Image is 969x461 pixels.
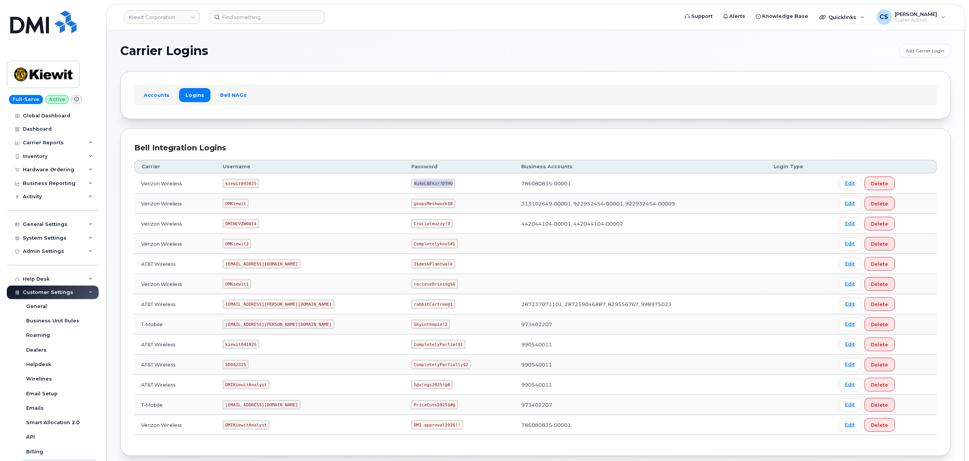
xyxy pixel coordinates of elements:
td: Verizon Wireless [134,234,216,254]
th: Business Accounts [515,160,767,174]
span: Delete [871,220,889,227]
code: DMI.approval2026!! [411,420,463,429]
td: AT&T Wireless [134,355,216,375]
code: OMKiewit2 [223,239,251,248]
td: AT&T Wireless [134,294,216,314]
code: Completelyknot#1 [411,239,458,248]
td: 786080835-00001 [515,174,767,194]
code: rabbitCartree@1 [411,300,455,309]
th: Username [216,160,404,174]
td: 990540011 [515,355,767,375]
td: T-Mobile [134,395,216,415]
a: Edit [839,177,862,190]
code: recieveDriving%6 [411,279,458,289]
button: Delete [865,418,895,432]
a: Edit [839,378,862,392]
td: 442044104-00001, 442044104-00002 [515,214,767,234]
button: Delete [865,197,895,210]
th: Password [404,160,515,174]
span: Delete [871,341,889,348]
code: Crucialmuzzy!9 [411,219,453,228]
th: Login Type [767,160,832,174]
a: Logins [179,88,211,102]
code: goopsMeshwork$8 [411,199,455,208]
button: Delete [865,378,895,392]
a: Edit [839,298,862,311]
td: 990540011 [515,335,767,355]
td: AT&T Wireless [134,254,216,274]
a: Edit [839,338,862,351]
span: Delete [871,260,889,268]
td: AT&T Wireless [134,375,216,395]
a: Edit [839,197,862,210]
td: 786080835-00001 [515,415,767,435]
td: Verizon Wireless [134,214,216,234]
iframe: Messenger Launcher [936,428,963,455]
td: 973402207 [515,314,767,335]
code: DMINCVZW0814 [223,219,259,228]
button: Delete [865,317,895,331]
button: Delete [865,177,895,190]
span: Delete [871,401,889,409]
button: Delete [865,237,895,251]
code: CompletelyPartial$1 [411,340,466,349]
code: [EMAIL_ADDRESS][PERSON_NAME][DOMAIN_NAME] [223,320,334,329]
code: Skyinthepie!2 [411,320,450,329]
a: Edit [839,418,862,432]
span: Delete [871,422,889,429]
td: 287237071101, 287259046887, 829556767, 998975023 [515,294,767,314]
td: 973402207 [515,395,767,415]
span: Delete [871,240,889,248]
button: Delete [865,257,895,271]
code: OMKiewit1 [223,279,251,289]
td: 990540011 [515,375,767,395]
td: Verizon Wireless [134,174,216,194]
td: Verizon Wireless [134,274,216,294]
code: [EMAIL_ADDRESS][PERSON_NAME][DOMAIN_NAME] [223,300,334,309]
a: Edit [839,318,862,331]
span: Delete [871,321,889,328]
button: Delete [865,217,895,230]
th: Carrier [134,160,216,174]
a: Accounts [137,88,176,102]
code: OMKiewit [223,199,249,208]
code: [EMAIL_ADDRESS][DOMAIN_NAME] [223,259,300,268]
td: 313102649-00001, 922932454-00001, 922932454-00009 [515,194,767,214]
a: Bell NAGs [214,88,253,102]
button: Delete [865,358,895,371]
code: S@v!ngs2025!@# [411,380,453,389]
a: Edit [839,237,862,251]
code: kiewit043025 [223,179,259,188]
span: Delete [871,381,889,388]
a: Edit [839,278,862,291]
code: DMIKiewitAnalyst [223,380,269,389]
code: PriceCuts2025$#@ [411,400,458,409]
span: Delete [871,200,889,207]
span: Delete [871,281,889,288]
button: Delete [865,338,895,351]
button: Delete [865,277,895,291]
td: AT&T Wireless [134,335,216,355]
a: Edit [839,398,862,412]
button: Delete [865,398,895,412]
code: CompletelyPartially$2 [411,360,471,369]
a: Edit [839,257,862,271]
span: Delete [871,180,889,187]
span: Carrier Logins [120,45,208,57]
code: SD042325 [223,360,249,369]
code: 4u4eL8Ekzr?DTHU [411,179,455,188]
span: Delete [871,361,889,368]
button: Delete [865,297,895,311]
code: 3$deskPlantwalk [411,259,455,268]
a: Add Carrier Login [900,44,951,57]
div: Bell Integration Logins [134,142,937,153]
td: Verizon Wireless [134,415,216,435]
a: Edit [839,217,862,230]
a: Edit [839,358,862,371]
code: [EMAIL_ADDRESS][DOMAIN_NAME] [223,400,300,409]
code: DMIKiewitAnalyst [223,420,269,429]
code: kiewit041825 [223,340,259,349]
span: Delete [871,301,889,308]
td: Verizon Wireless [134,194,216,214]
td: T-Mobile [134,314,216,335]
